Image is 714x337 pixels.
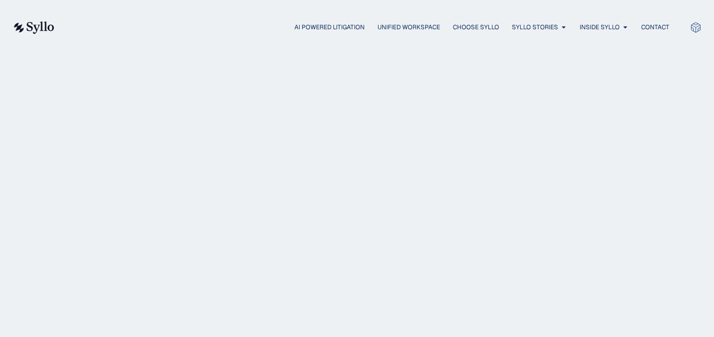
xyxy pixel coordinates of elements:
nav: Menu [75,23,669,32]
a: Syllo Stories [512,23,558,32]
img: syllo [12,22,54,34]
div: Menu Toggle [75,23,669,32]
a: AI Powered Litigation [294,23,365,32]
a: Contact [641,23,669,32]
a: Inside Syllo [580,23,620,32]
a: Choose Syllo [453,23,499,32]
a: Unified Workspace [378,23,440,32]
